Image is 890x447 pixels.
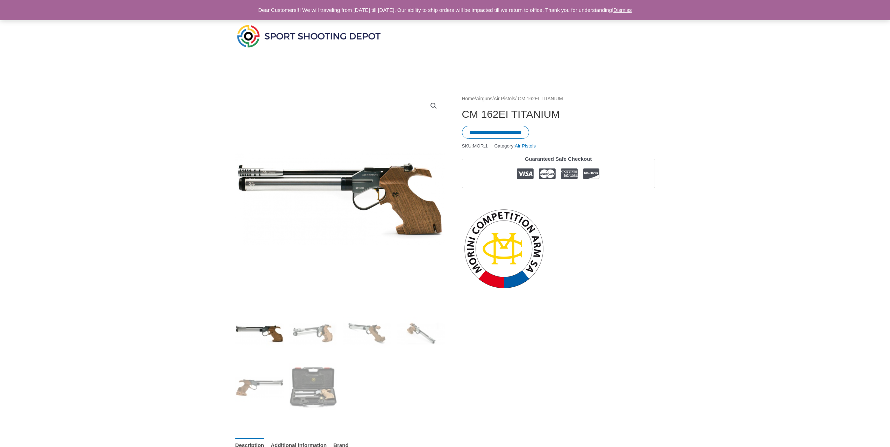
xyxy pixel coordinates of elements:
img: CM 162EI TITANIUM - Image 4 [397,309,445,358]
span: MOR.1 [473,143,488,149]
a: Morini [462,207,546,291]
a: Airguns [476,96,492,101]
img: CM 162EI TITANIUM [235,94,445,304]
a: View full-screen image gallery [427,100,440,112]
img: CM 162EI TITANIUM - Image 5 [235,363,284,412]
legend: Guaranteed Safe Checkout [522,154,595,164]
a: Home [462,96,475,101]
h1: CM 162EI TITANIUM [462,108,655,121]
a: Dismiss [613,7,632,13]
span: Category: [494,142,536,150]
img: Sport Shooting Depot [235,23,382,49]
img: CM 162EI TITANIUM - Image 2 [289,309,337,358]
img: CM 162EI TITANIUM - Image 6 [289,363,337,412]
a: Air Pistols [515,143,536,149]
span: SKU: [462,142,488,150]
iframe: Customer reviews powered by Trustpilot [462,193,655,202]
img: CM 162EI TITANIUM [235,309,284,358]
nav: Breadcrumb [462,94,655,103]
a: Air Pistols [494,96,515,101]
img: CM 162EI TITANIUM - Image 3 [343,309,391,358]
